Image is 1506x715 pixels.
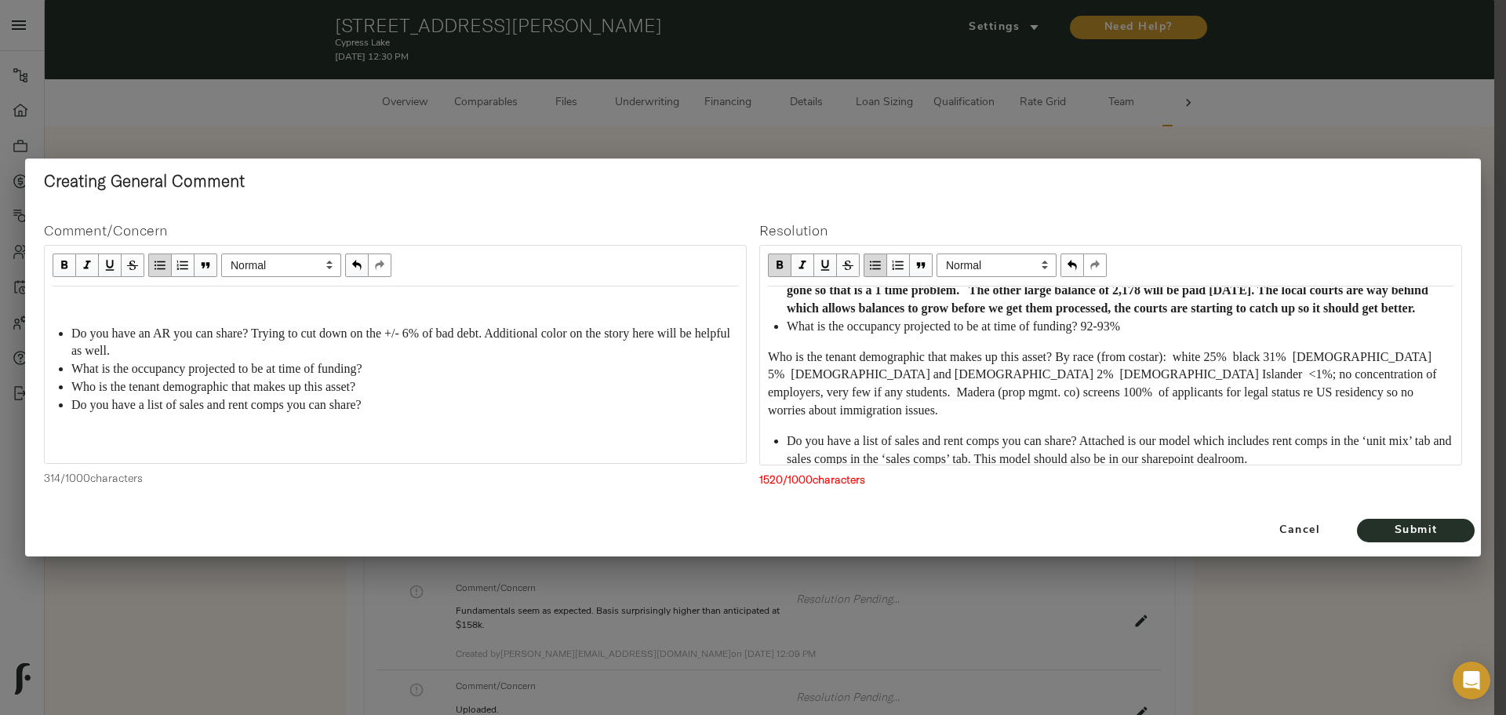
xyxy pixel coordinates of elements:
[887,254,910,277] button: OL
[71,362,362,375] span: What is the occupancy projected to be at time of funding?
[937,254,1057,277] select: Block type
[787,319,1120,333] span: What is the occupancy projected to be at time of funding? 92-93%
[71,398,362,411] span: Do you have a list of sales and rent comps you can share?
[768,254,791,277] button: Bold
[837,254,860,277] button: Strikethrough
[1255,521,1344,541] span: Cancel
[71,380,355,393] span: Who is the tenant demographic that makes up this asset?
[787,211,1455,314] span: AR attached. They have a few tenants with at least 1 month balance Prop mgmt is confident that th...
[172,254,195,277] button: OL
[761,287,1461,464] div: Edit text
[122,254,144,277] button: Strikethrough
[768,350,1440,418] span: Who is the tenant demographic that makes up this asset? By race (from costar): white 25% black 31...
[369,254,391,277] button: Redo
[759,472,1462,487] p: 1520 / 1000 characters
[787,434,1454,465] span: Do you have a list of sales and rent comps you can share? Attached is our model which includes re...
[1084,254,1107,277] button: Redo
[791,254,814,277] button: Italic
[44,222,747,239] h4: Comment/Concern
[759,222,1462,239] h4: Resolution
[1357,519,1475,542] button: Submit
[195,254,217,277] button: Blockquote
[76,254,99,277] button: Italic
[148,254,172,277] button: UL
[53,254,76,277] button: Bold
[1453,662,1490,699] div: Open Intercom Messenger
[910,254,933,277] button: Blockquote
[221,254,341,277] span: Normal
[44,171,1462,191] h2: Creating General Comment
[221,254,341,277] select: Block type
[99,254,122,277] button: Underline
[1249,511,1351,550] button: Cancel
[1060,254,1084,277] button: Undo
[937,254,1057,277] span: Normal
[864,254,887,277] button: UL
[45,287,745,421] div: Edit text
[345,254,369,277] button: Undo
[71,326,733,358] span: Do you have an AR you can share? Trying to cut down on the +/- 6% of bad debt. Additional color o...
[814,254,837,277] button: Underline
[1373,521,1459,541] span: Submit
[44,470,747,486] p: 314 / 1000 characters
